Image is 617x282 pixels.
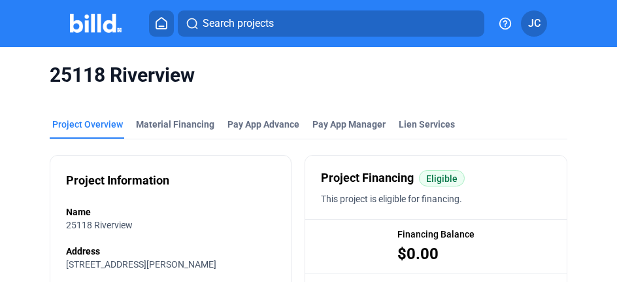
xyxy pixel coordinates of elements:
[66,245,276,258] div: Address
[66,259,216,270] span: [STREET_ADDRESS][PERSON_NAME]
[312,118,386,131] span: Pay App Manager
[397,228,475,241] span: Financing Balance
[397,243,439,264] span: $0.00
[136,118,214,131] div: Material Financing
[66,220,133,230] span: 25118 Riverview
[399,118,455,131] div: Lien Services
[227,118,299,131] div: Pay App Advance
[528,16,541,31] span: JC
[52,118,123,131] div: Project Overview
[419,170,465,186] mat-chip: Eligible
[66,205,276,219] div: Name
[66,171,169,190] div: Project Information
[321,169,414,187] span: Project Financing
[70,14,122,33] img: Billd Company Logo
[178,10,484,37] button: Search projects
[203,16,274,31] span: Search projects
[50,63,568,88] span: 25118 Riverview
[321,194,462,204] span: This project is eligible for financing.
[521,10,547,37] button: JC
